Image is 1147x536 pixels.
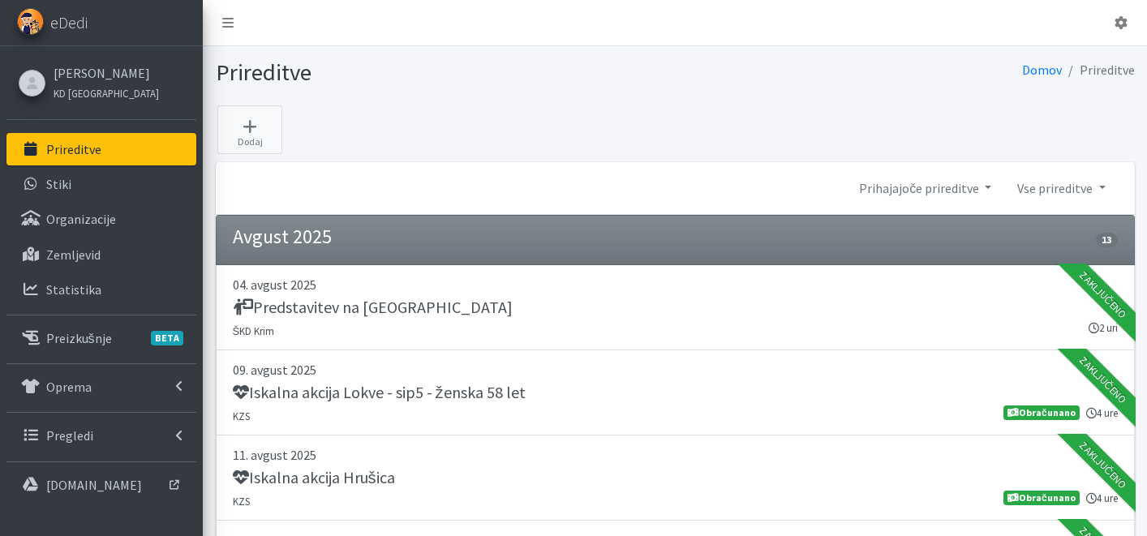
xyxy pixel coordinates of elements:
a: 04. avgust 2025 Predstavitev na [GEOGRAPHIC_DATA] ŠKD Krim 2 uri Zaključeno [216,265,1135,350]
h5: Predstavitev na [GEOGRAPHIC_DATA] [233,298,513,317]
a: Oprema [6,371,196,403]
span: 13 [1096,233,1117,247]
small: ŠKD Krim [233,324,275,337]
a: Pregledi [6,419,196,452]
span: eDedi [50,11,88,35]
p: Stiki [46,176,71,192]
p: Statistika [46,281,101,298]
a: Domov [1022,62,1062,78]
li: Prireditve [1062,58,1135,82]
a: Prihajajoče prireditve [846,172,1004,204]
h5: Iskalna akcija Hrušica [233,468,395,487]
p: Preizkušnje [46,330,112,346]
a: Vse prireditve [1004,172,1118,204]
p: Prireditve [46,141,101,157]
small: KD [GEOGRAPHIC_DATA] [54,87,159,100]
h1: Prireditve [216,58,669,87]
small: KZS [233,495,250,508]
a: Stiki [6,168,196,200]
a: Prireditve [6,133,196,165]
h4: Avgust 2025 [233,225,332,249]
span: Obračunano [1003,491,1079,505]
a: KD [GEOGRAPHIC_DATA] [54,83,159,102]
p: 11. avgust 2025 [233,445,1118,465]
a: Zemljevid [6,238,196,271]
p: Oprema [46,379,92,395]
a: [DOMAIN_NAME] [6,469,196,501]
a: Statistika [6,273,196,306]
a: PreizkušnjeBETA [6,322,196,354]
small: KZS [233,410,250,422]
p: Pregledi [46,427,93,444]
span: BETA [151,331,183,345]
a: 11. avgust 2025 Iskalna akcija Hrušica KZS 4 ure Obračunano Zaključeno [216,435,1135,521]
a: Dodaj [217,105,282,154]
a: Organizacije [6,203,196,235]
a: [PERSON_NAME] [54,63,159,83]
p: [DOMAIN_NAME] [46,477,142,493]
p: 09. avgust 2025 [233,360,1118,379]
img: eDedi [17,8,44,35]
p: 04. avgust 2025 [233,275,1118,294]
p: Organizacije [46,211,116,227]
a: 09. avgust 2025 Iskalna akcija Lokve - sip5 - ženska 58 let KZS 4 ure Obračunano Zaključeno [216,350,1135,435]
span: Obračunano [1003,405,1079,420]
p: Zemljevid [46,247,101,263]
h5: Iskalna akcija Lokve - sip5 - ženska 58 let [233,383,526,402]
